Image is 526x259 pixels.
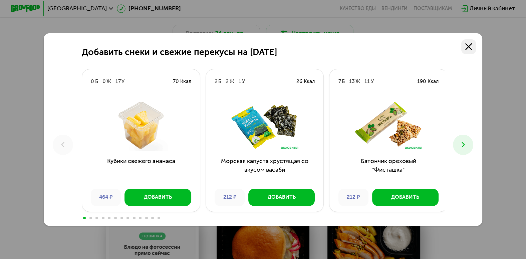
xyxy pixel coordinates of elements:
button: Добавить [248,189,315,206]
div: 0 [102,78,106,85]
div: 26 Ккал [296,78,315,85]
div: 70 Ккал [173,78,191,85]
div: 1 [239,78,241,85]
div: Ж [355,78,360,85]
div: 13 [349,78,355,85]
div: 11 [364,78,370,85]
div: Ж [230,78,234,85]
div: У [242,78,245,85]
div: 2 [215,78,218,85]
div: Добавить [144,194,172,201]
h3: Морская капуста хрустящая со вкусом васаби [206,157,324,183]
div: Б [95,78,98,85]
img: Морская капуста хрустящая со вкусом васаби [212,100,318,151]
button: Добавить [372,189,439,206]
div: Добавить [391,194,419,201]
div: 212 ₽ [215,189,245,206]
div: У [121,78,124,85]
div: 2 [226,78,229,85]
div: Б [218,78,221,85]
img: Батончик ореховый "Фисташка" [335,100,442,151]
div: 17 [115,78,121,85]
div: 0 [91,78,94,85]
div: Ж [106,78,111,85]
div: Б [342,78,345,85]
div: Добавить [268,194,296,201]
div: 464 ₽ [91,189,121,206]
div: 212 ₽ [338,189,368,206]
h2: Добавить снеки и свежие перекусы на [DATE] [82,47,277,57]
h3: Кубики свежего ананаса [82,157,200,183]
div: У [371,78,374,85]
div: 7 [338,78,341,85]
div: 190 Ккал [417,78,439,85]
h3: Батончик ореховый "Фисташка" [329,157,447,183]
img: Кубики свежего ананаса [88,100,194,151]
button: Добавить [124,189,191,206]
